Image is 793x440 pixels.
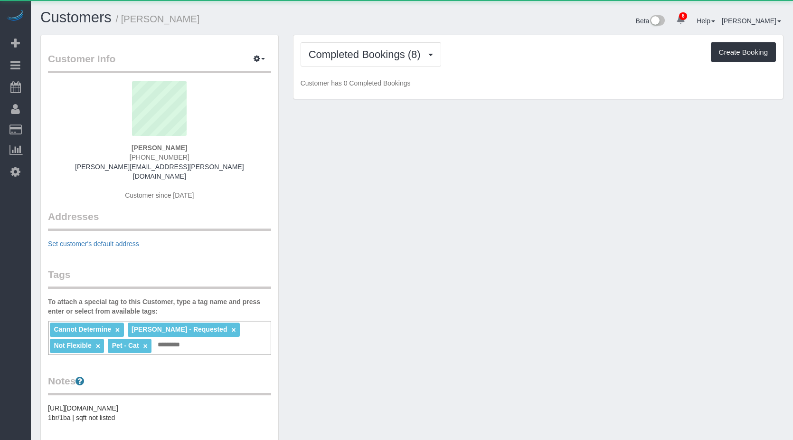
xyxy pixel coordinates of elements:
span: Not Flexible [54,342,91,349]
strong: [PERSON_NAME] [132,144,187,152]
span: Completed Bookings (8) [309,48,425,60]
a: Help [697,17,715,25]
a: [PERSON_NAME][EMAIL_ADDRESS][PERSON_NAME][DOMAIN_NAME] [75,163,244,180]
button: Completed Bookings (8) [301,42,441,67]
a: × [115,326,120,334]
a: Set customer's default address [48,240,139,248]
a: × [96,342,100,350]
a: × [231,326,236,334]
span: [PHONE_NUMBER] [130,153,189,161]
legend: Tags [48,268,271,289]
a: [PERSON_NAME] [722,17,781,25]
span: Pet - Cat [112,342,139,349]
legend: Customer Info [48,52,271,73]
span: [PERSON_NAME] - Requested [132,325,227,333]
a: Beta [636,17,665,25]
a: × [143,342,147,350]
pre: [URL][DOMAIN_NAME] 1br/1ba | sqft not listed [48,403,271,422]
span: Cannot Determine [54,325,111,333]
a: Customers [40,9,112,26]
small: / [PERSON_NAME] [116,14,200,24]
label: To attach a special tag to this Customer, type a tag name and press enter or select from availabl... [48,297,271,316]
img: Automaid Logo [6,10,25,23]
legend: Notes [48,374,271,395]
p: Customer has 0 Completed Bookings [301,78,776,88]
a: 6 [671,10,690,30]
button: Create Booking [711,42,776,62]
span: 6 [679,12,687,20]
img: New interface [649,15,665,28]
span: Customer since [DATE] [125,191,194,199]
